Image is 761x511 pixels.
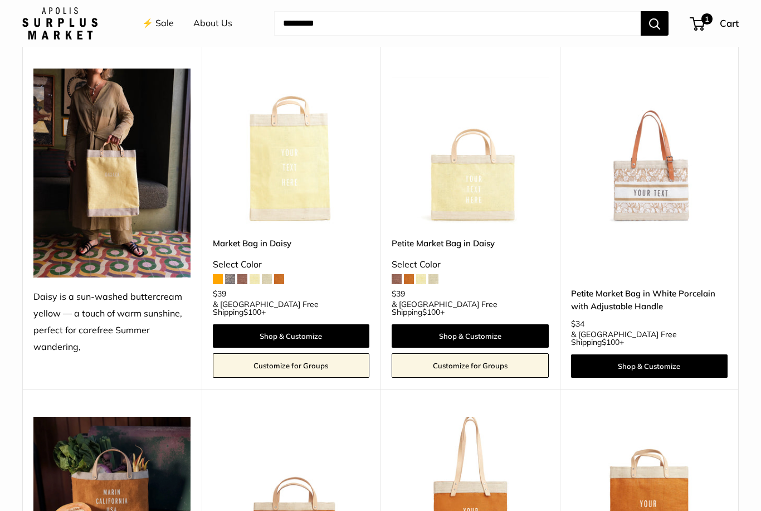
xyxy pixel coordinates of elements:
img: Apolis: Surplus Market [22,7,97,40]
img: description_Make it yours with custom printed text. [571,69,728,226]
a: Shop & Customize [392,324,549,348]
img: Daisy is a sun-washed buttercream yellow — a touch of warm sunshine, perfect for carefree Summer ... [33,69,191,278]
span: $39 [213,289,226,299]
a: Petite Market Bag in White Porcelain with Adjustable Handle [571,287,728,313]
span: & [GEOGRAPHIC_DATA] Free Shipping + [571,330,728,346]
a: ⚡️ Sale [142,15,174,32]
span: $34 [571,319,584,329]
img: Petite Market Bag in Daisy [392,69,549,226]
a: Market Bag in DaisyMarket Bag in Daisy [213,69,370,226]
a: Customize for Groups [392,353,549,378]
a: About Us [193,15,232,32]
a: Shop & Customize [213,324,370,348]
span: $100 [422,307,440,317]
button: Search [641,11,669,36]
a: Petite Market Bag in Daisy [392,237,549,250]
span: $100 [602,337,619,347]
span: $39 [392,289,405,299]
div: Select Color [392,256,549,273]
input: Search... [274,11,641,36]
span: & [GEOGRAPHIC_DATA] Free Shipping + [392,300,549,316]
a: Market Bag in Daisy [213,237,370,250]
a: Customize for Groups [213,353,370,378]
a: 1 Cart [691,14,739,32]
span: & [GEOGRAPHIC_DATA] Free Shipping + [213,300,370,316]
a: description_Make it yours with custom printed text.description_Transform your everyday errands in... [571,69,728,226]
img: Market Bag in Daisy [213,69,370,226]
span: Cart [720,17,739,29]
a: Shop & Customize [571,354,728,378]
div: Select Color [213,256,370,273]
span: $100 [243,307,261,317]
div: Daisy is a sun-washed buttercream yellow — a touch of warm sunshine, perfect for carefree Summer ... [33,289,191,356]
span: 1 [701,13,713,25]
a: Petite Market Bag in DaisyPetite Market Bag in Daisy [392,69,549,226]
